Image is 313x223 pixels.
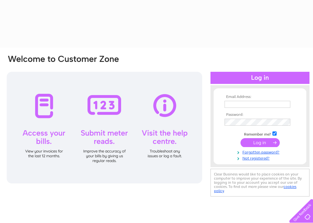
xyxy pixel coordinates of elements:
[223,95,297,99] th: Email Address:
[223,113,297,117] th: Password:
[225,149,297,155] a: Forgotten password?
[225,155,297,161] a: Not registered?
[223,130,297,137] td: Remember me?
[214,184,296,193] a: cookies policy
[210,169,309,197] div: Clear Business would like to place cookies on your computer to improve your experience of the sit...
[240,138,280,147] input: Submit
